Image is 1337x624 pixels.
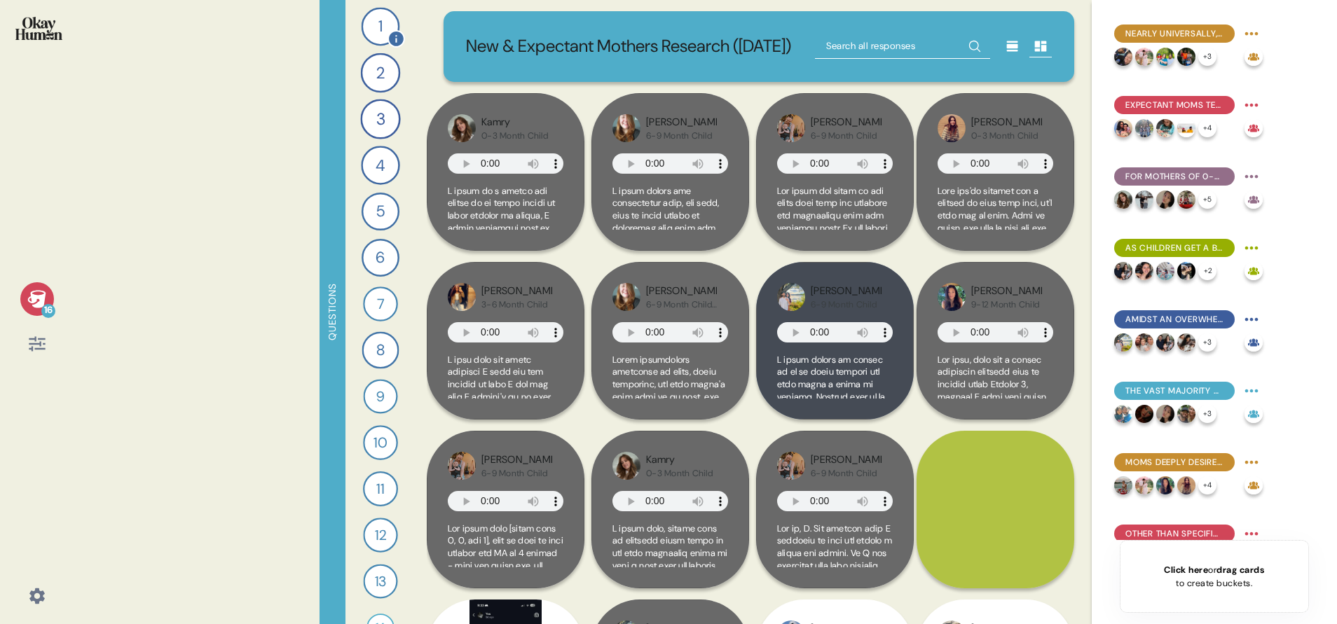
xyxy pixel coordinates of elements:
[1125,170,1223,183] span: For mothers of 0-3 month children, formula use is often a practical necessity, supported by the "...
[971,130,1042,141] div: 0-3 Month Child
[448,114,476,142] img: profilepic_24302597019365276.jpg
[362,239,399,277] div: 6
[1114,119,1132,137] img: profilepic_24432463089680639.jpg
[363,286,398,321] div: 7
[1125,99,1223,111] span: Expectant moms tend to have the strongest belief in breastfeeding's superiority, which leads to i...
[1177,405,1195,423] img: profilepic_9670080569759076.jpg
[1135,190,1153,209] img: profilepic_30440971285548465.jpg
[1156,405,1174,423] img: profilepic_23911488015176304.jpg
[1135,405,1153,423] img: profilepic_9105085612949681.jpg
[1177,262,1195,280] img: profilepic_10002627043168430.jpg
[1156,119,1174,137] img: profilepic_24135040742828521.jpg
[481,115,548,130] div: Kamry
[41,304,55,318] div: 16
[1216,564,1264,576] span: drag cards
[363,518,397,552] div: 12
[481,452,552,468] div: [PERSON_NAME]
[1198,476,1216,494] div: + 4
[1114,405,1132,423] img: profilepic_24291559867143526.jpg
[1114,333,1132,352] img: profilepic_24066498406338658.jpg
[1125,242,1223,254] span: As children get a bit older, the perceived "best start" gap between breast milk & formula shrinks...
[777,452,805,480] img: profilepic_9987001134730651.jpg
[363,471,398,506] div: 11
[811,115,882,130] div: [PERSON_NAME]
[362,8,400,46] div: 1
[646,130,717,141] div: 6-9 Month Child
[1156,476,1174,494] img: profilepic_23998246113203785.jpg
[1125,313,1223,326] span: Amidst an overwhelming array of formula options, what's not in a formula is as crucial as what is.
[646,468,713,479] div: 0-3 Month Child
[1135,119,1153,137] img: profilepic_24065768239753848.jpg
[362,193,399,230] div: 5
[646,115,717,130] div: [PERSON_NAME]
[612,452,640,480] img: profilepic_24302597019365276.jpg
[361,146,399,184] div: 4
[777,283,805,311] img: profilepic_24066498406338658.jpg
[811,468,882,479] div: 6-9 Month Child
[1198,119,1216,137] div: + 4
[1198,405,1216,423] div: + 3
[1198,262,1216,280] div: + 2
[1156,262,1174,280] img: profilepic_24289696410625862.jpg
[481,299,552,310] div: 3-6 Month Child
[363,425,398,460] div: 10
[466,34,791,60] p: New & Expectant Mothers Research ([DATE])
[1164,564,1208,576] span: Click here
[363,379,397,413] div: 9
[971,284,1042,299] div: [PERSON_NAME]
[646,299,717,310] div: 6-9 Month Child [ABCDE]
[1198,190,1216,209] div: + 5
[481,284,552,299] div: [PERSON_NAME]
[1156,48,1174,66] img: profilepic_24021410207550195.jpg
[1125,384,1223,397] span: The vast majority of moms are unaware of MFGM, and suspicion was common even when we explained th...
[1177,476,1195,494] img: profilepic_10050006148381865.jpg
[1135,48,1153,66] img: profilepic_24169639585989571.jpg
[1114,476,1132,494] img: profilepic_23957990427199772.jpg
[1198,333,1216,352] div: + 3
[1114,48,1132,66] img: profilepic_31353829374215986.jpg
[363,564,397,598] div: 13
[1177,48,1195,66] img: profilepic_30539217832360669.jpg
[361,53,401,93] div: 2
[1198,48,1216,66] div: + 3
[971,299,1042,310] div: 9-12 Month Child
[1114,262,1132,280] img: profilepic_24076225635351631.jpg
[1125,527,1223,540] span: Other than specific tolerance issues, price & ingredient alignment are top switching motivators.
[15,17,62,40] img: okayhuman.3b1b6348.png
[777,114,805,142] img: profilepic_9987001134730651.jpg
[1114,190,1132,209] img: profilepic_24302597019365276.jpg
[448,452,476,480] img: profilepic_9987001134730651.jpg
[448,283,476,311] img: profilepic_24149749451352391.jpg
[612,283,640,311] img: profilepic_9664865833620011.jpg
[1177,333,1195,352] img: profilepic_24149260454682583.jpg
[360,99,400,139] div: 3
[481,468,552,479] div: 6-9 Month Child
[811,452,882,468] div: [PERSON_NAME]
[1177,119,1195,137] img: profilepic_25165664476355902.jpg
[811,130,882,141] div: 6-9 Month Child
[362,332,399,369] div: 8
[1135,476,1153,494] img: profilepic_24169639585989571.jpg
[612,114,640,142] img: profilepic_9664865833620011.jpg
[938,283,966,311] img: profilepic_23998246113203785.jpg
[938,114,966,142] img: profilepic_10050006148381865.jpg
[811,284,882,299] div: [PERSON_NAME]
[1156,333,1174,352] img: profilepic_24076225635351631.jpg
[811,299,882,310] div: 6-9 Month Child
[815,34,990,59] input: Search all responses
[481,130,548,141] div: 0-3 Month Child
[1164,563,1264,590] div: or to create buckets.
[1135,333,1153,352] img: profilepic_24686111907661355.jpg
[1125,27,1223,40] span: Nearly universally, moms aspire to (near-)exclusive breastfeeding, with formula being a life raft...
[1135,262,1153,280] img: profilepic_24433398056265134.jpg
[1177,190,1195,209] img: profilepic_24206345092330163.jpg
[646,452,713,468] div: Kamry
[1125,456,1223,469] span: Moms deeply desire to feel confident in a go-to formula, but uncertainty and frustrating trial an...
[1156,190,1174,209] img: profilepic_23911488015176304.jpg
[971,115,1042,130] div: [PERSON_NAME]
[646,284,717,299] div: [PERSON_NAME]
